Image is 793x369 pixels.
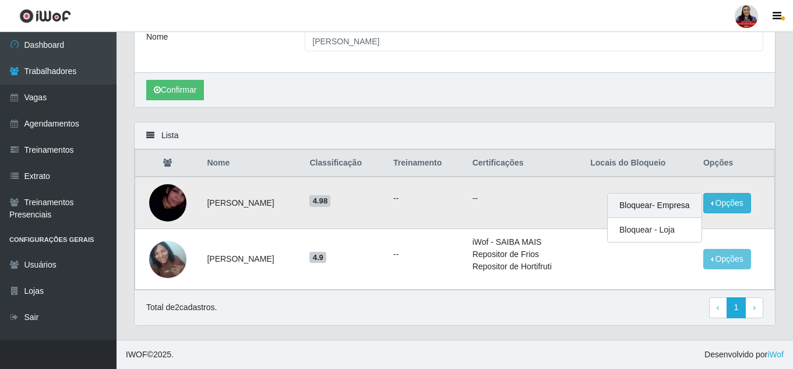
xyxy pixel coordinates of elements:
th: Locais do Bloqueio [583,150,696,177]
label: Nome [146,31,168,43]
nav: pagination [709,297,763,318]
span: 4.9 [309,252,326,263]
span: › [753,303,756,312]
a: iWof [767,350,784,359]
button: Opções [703,193,751,213]
p: Total de 2 cadastros. [146,301,217,314]
img: 1756058290023.jpeg [149,234,186,284]
a: 1 [727,297,746,318]
th: Opções [696,150,775,177]
img: 1757371683138.jpeg [149,170,186,236]
p: -- [473,192,577,205]
th: Certificações [466,150,584,177]
button: Confirmar [146,80,204,100]
span: 4.98 [309,195,330,207]
div: Lista [135,122,775,149]
li: Repositor de Hortifruti [473,261,577,273]
span: © 2025 . [126,349,174,361]
li: Repositor de Frios [473,248,577,261]
ul: -- [393,192,459,205]
th: Classificação [302,150,386,177]
td: [PERSON_NAME] [200,229,302,290]
td: [PERSON_NAME] [200,177,302,229]
a: Next [745,297,763,318]
button: Opções [703,249,751,269]
a: Previous [709,297,727,318]
button: Bloquear - Loja [608,218,702,242]
span: ‹ [717,303,720,312]
img: CoreUI Logo [19,9,71,23]
th: Treinamento [386,150,466,177]
span: IWOF [126,350,147,359]
span: Desenvolvido por [704,349,784,361]
input: Digite o Nome... [305,31,763,51]
ul: -- [393,248,459,261]
th: Nome [200,150,302,177]
li: iWof - SAIBA MAIS [473,236,577,248]
button: Bloquear - Empresa [608,194,702,218]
